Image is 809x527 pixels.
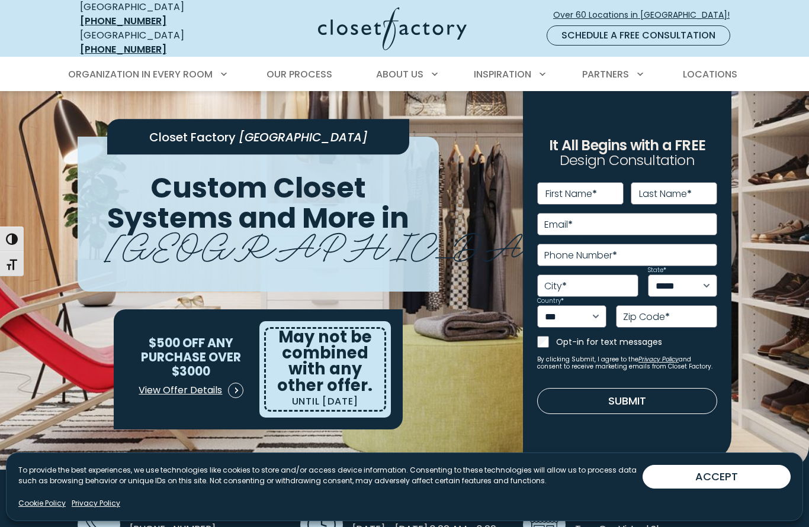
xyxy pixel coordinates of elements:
span: It All Begins with a FREE [549,135,705,155]
a: Privacy Policy [72,498,120,509]
span: Locations [683,67,737,81]
button: ACCEPT [643,465,791,489]
p: To provide the best experiences, we use technologies like cookies to store and/or access device i... [18,465,643,486]
span: [GEOGRAPHIC_DATA] [239,129,368,146]
a: Schedule a Free Consultation [547,25,730,46]
label: State [648,267,666,273]
span: Custom Closet Systems and More in [107,168,409,238]
label: City [544,282,567,291]
span: View Offer Details [139,383,222,397]
a: [PHONE_NUMBER] [80,43,166,56]
label: Email [544,220,573,229]
label: Phone Number [544,251,617,260]
span: About Us [376,67,423,81]
span: $500 OFF [149,335,205,352]
button: Submit [537,388,717,414]
a: View Offer Details [138,379,244,402]
span: Design Consultation [560,151,695,170]
img: Closet Factory Logo [318,7,467,50]
label: Opt-in for text messages [556,336,717,348]
span: Our Process [267,67,332,81]
p: UNTIL [DATE] [292,393,359,410]
label: First Name [545,189,597,199]
label: Last Name [639,189,692,199]
a: Cookie Policy [18,498,66,509]
span: Organization in Every Room [68,67,213,81]
span: [GEOGRAPHIC_DATA] [105,216,611,270]
label: Country [537,298,564,304]
span: Over 60 Locations in [GEOGRAPHIC_DATA]! [553,9,739,21]
nav: Primary Menu [60,58,749,91]
span: Partners [582,67,629,81]
a: Privacy Policy [638,355,679,364]
a: [PHONE_NUMBER] [80,14,166,28]
span: Inspiration [474,67,531,81]
label: Zip Code [623,312,670,322]
div: [GEOGRAPHIC_DATA] [80,28,225,57]
span: ANY PURCHASE OVER $3000 [141,335,241,380]
span: Closet Factory [149,129,236,146]
span: May not be combined with any other offer. [277,325,373,397]
a: Over 60 Locations in [GEOGRAPHIC_DATA]! [553,5,740,25]
small: By clicking Submit, I agree to the and consent to receive marketing emails from Closet Factory. [537,356,717,370]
